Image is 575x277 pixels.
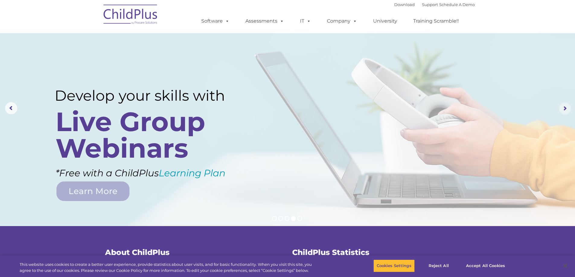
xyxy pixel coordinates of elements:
[56,181,129,201] a: Learn More
[101,0,161,30] img: ChildPlus by Procare Solutions
[195,15,235,27] a: Software
[321,15,363,27] a: Company
[56,109,242,162] rs-layer: Live Group Webinars
[394,2,415,7] a: Download
[420,260,458,272] button: Reject All
[105,248,170,257] span: About ChildPlus
[373,260,415,272] button: Cookies Settings
[292,248,369,257] span: ChildPlus Statistics
[367,15,403,27] a: University
[422,2,438,7] a: Support
[239,15,290,27] a: Assessments
[55,87,245,104] rs-layer: Develop your skills with
[394,2,475,7] font: |
[439,2,475,7] a: Schedule A Demo
[559,259,572,272] button: Close
[463,260,508,272] button: Accept All Cookies
[159,167,225,179] a: Learning Plan
[407,15,465,27] a: Training Scramble!!
[20,262,316,273] div: This website uses cookies to create a better user experience, provide statistics about user visit...
[294,15,317,27] a: IT
[56,165,259,182] rs-layer: *Free with a ChildPlus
